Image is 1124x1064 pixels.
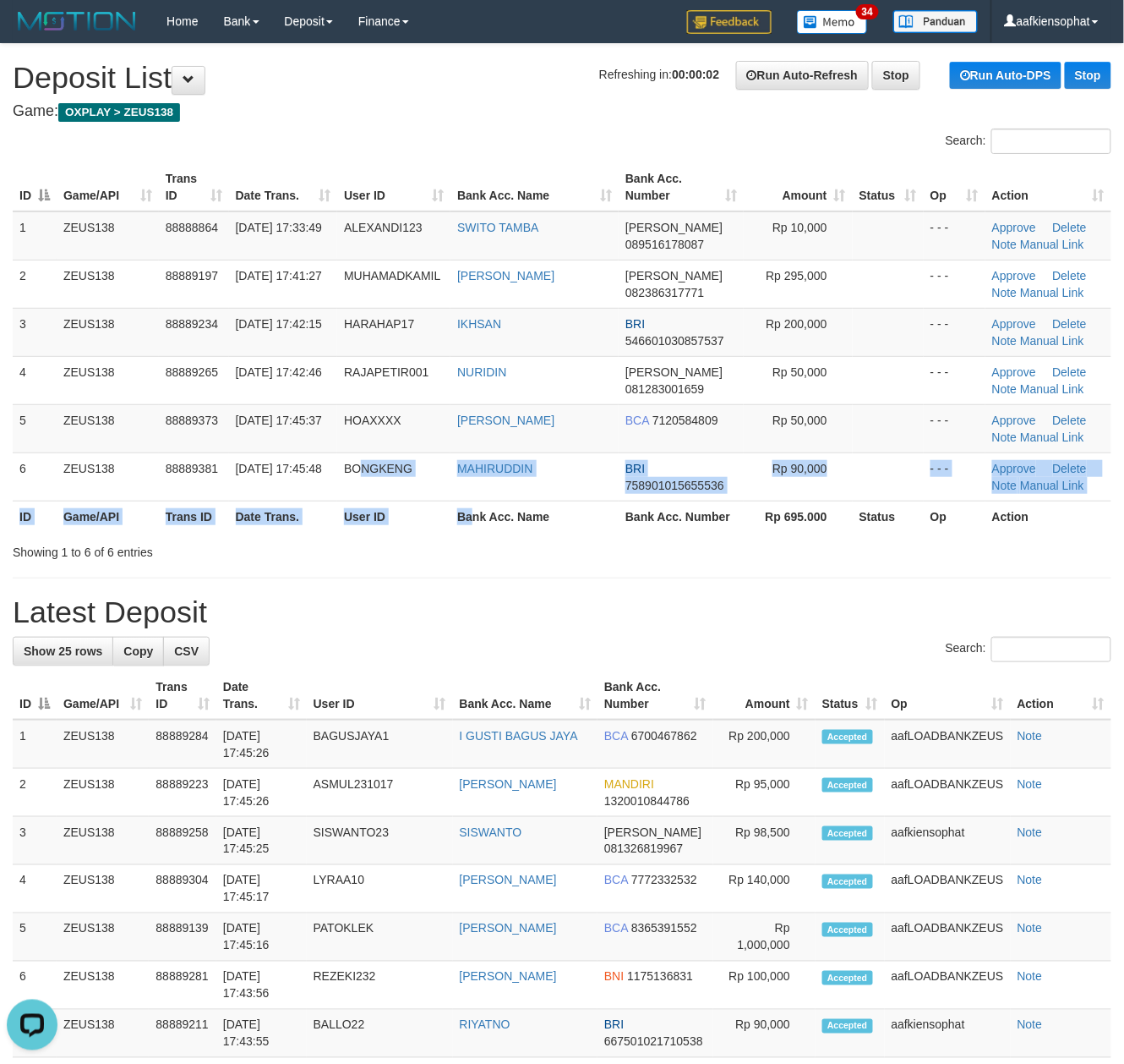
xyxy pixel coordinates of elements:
[337,501,450,532] th: User ID
[13,537,456,561] div: Showing 1 to 6 of 6 entries
[57,404,159,452] td: ZEUS138
[885,769,1011,817] td: aafLOADBANKZEUS
[853,501,924,532] th: Status
[625,269,723,282] span: [PERSON_NAME]
[13,769,57,817] td: 2
[57,1010,149,1058] td: ZEUS138
[992,286,1018,299] a: Note
[216,962,307,1010] td: [DATE] 17:43:56
[946,129,1111,154] label: Search:
[604,729,628,743] span: BCA
[853,163,924,211] th: Status: activate to sort column ascending
[460,729,578,743] a: I GUSTI BAGUS JAYA
[744,163,853,211] th: Amount: activate to sort column ascending
[229,163,338,211] th: Date Trans.: activate to sort column ascending
[1011,672,1111,720] th: Action: activate to sort column ascending
[236,317,322,331] span: [DATE] 17:42:15
[57,163,159,211] th: Game/API: activate to sort column ascending
[344,317,414,331] span: HARAHAP17
[885,962,1011,1010] td: aafLOADBANKZEUS
[13,404,57,452] td: 5
[307,720,453,769] td: BAGUSJAYA1
[166,269,218,282] span: 88889197
[460,874,557,887] a: [PERSON_NAME]
[457,414,554,427] a: [PERSON_NAME]
[766,269,827,282] span: Rp 295,000
[924,452,985,501] td: - - -
[216,865,307,913] td: [DATE] 17:45:17
[604,922,628,935] span: BCA
[772,221,827,234] span: Rp 10,000
[924,308,985,356] td: - - -
[460,1018,510,1032] a: RIYATNO
[13,308,57,356] td: 3
[307,769,453,817] td: ASMUL231017
[307,865,453,913] td: LYRAA10
[166,317,218,331] span: 88889234
[457,462,532,475] a: MAHIRUDDIN
[736,61,869,90] a: Run Auto-Refresh
[772,414,827,427] span: Rp 50,000
[13,452,57,501] td: 6
[713,769,816,817] td: Rp 95,000
[599,68,719,81] span: Refreshing in:
[744,501,853,532] th: Rp 695.000
[625,462,645,475] span: BRI
[460,970,557,984] a: [PERSON_NAME]
[604,794,690,808] span: Copy 1320010844786 to clipboard
[924,356,985,404] td: - - -
[625,365,723,379] span: [PERSON_NAME]
[450,501,619,532] th: Bank Acc. Name
[950,62,1061,89] a: Run Auto-DPS
[123,644,153,658] span: Copy
[216,720,307,769] td: [DATE] 17:45:26
[57,260,159,308] td: ZEUS138
[13,211,57,261] td: 1
[149,817,216,865] td: 88889258
[992,382,1018,396] a: Note
[604,970,624,984] span: BNI
[166,365,218,379] span: 88889265
[149,913,216,962] td: 88889139
[619,501,744,532] th: Bank Acc. Number
[992,462,1036,475] a: Approve
[687,10,772,34] img: Feedback.jpg
[57,769,149,817] td: ZEUS138
[13,8,141,34] img: MOTION_logo.png
[13,720,57,769] td: 1
[216,817,307,865] td: [DATE] 17:45:25
[57,817,149,865] td: ZEUS138
[946,637,1111,662] label: Search:
[885,913,1011,962] td: aafLOADBANKZEUS
[772,365,827,379] span: Rp 50,000
[604,1035,703,1049] span: Copy 667501021710538 to clipboard
[797,10,868,34] img: Button%20Memo.svg
[166,221,218,234] span: 88888864
[992,269,1036,282] a: Approve
[822,826,873,841] span: Accepted
[822,875,873,889] span: Accepted
[604,1018,624,1032] span: BRI
[1018,729,1043,743] a: Note
[1020,334,1084,348] a: Manual Link
[216,769,307,817] td: [DATE] 17:45:26
[7,7,57,58] button: Open LiveChat chat widget
[1018,922,1043,935] a: Note
[625,221,723,234] span: [PERSON_NAME]
[307,962,453,1010] td: REZEKI232
[13,61,1111,95] h1: Deposit List
[236,269,322,282] span: [DATE] 17:41:27
[57,962,149,1010] td: ZEUS138
[992,317,1036,331] a: Approve
[307,1010,453,1058] td: BALLO22
[885,817,1011,865] td: aafkiensophat
[460,825,522,839] a: SISWANTO
[236,462,322,475] span: [DATE] 17:45:48
[1020,382,1084,396] a: Manual Link
[149,672,216,720] th: Trans ID: activate to sort column ascending
[149,962,216,1010] td: 88889281
[166,462,218,475] span: 88889381
[13,103,1111,120] h4: Game:
[672,68,719,81] strong: 00:00:02
[57,913,149,962] td: ZEUS138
